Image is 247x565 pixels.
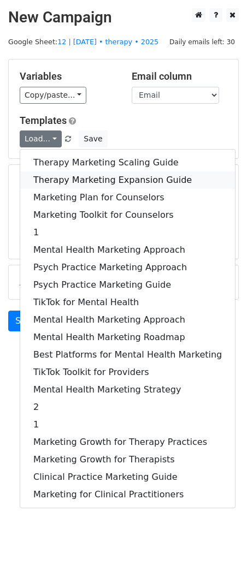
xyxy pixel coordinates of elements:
[20,329,235,346] a: Mental Health Marketing Roadmap
[166,36,239,48] span: Daily emails left: 30
[20,294,235,311] a: TikTok for Mental Health
[20,154,235,171] a: Therapy Marketing Scaling Guide
[20,451,235,468] a: Marketing Growth for Therapists
[8,38,158,46] small: Google Sheet:
[57,38,158,46] a: 12 | [DATE] • therapy • 2025
[20,115,67,126] a: Templates
[20,189,235,206] a: Marketing Plan for Counselors
[20,171,235,189] a: Therapy Marketing Expansion Guide
[20,259,235,276] a: Psych Practice Marketing Approach
[20,241,235,259] a: Mental Health Marketing Approach
[20,486,235,503] a: Marketing for Clinical Practitioners
[20,364,235,381] a: TikTok Toolkit for Providers
[20,87,86,104] a: Copy/paste...
[20,381,235,399] a: Mental Health Marketing Strategy
[132,70,227,82] h5: Email column
[20,416,235,433] a: 1
[192,513,247,565] iframe: Chat Widget
[20,224,235,241] a: 1
[20,276,235,294] a: Psych Practice Marketing Guide
[8,8,239,27] h2: New Campaign
[20,130,62,147] a: Load...
[20,468,235,486] a: Clinical Practice Marketing Guide
[20,70,115,82] h5: Variables
[20,311,235,329] a: Mental Health Marketing Approach
[20,399,235,416] a: 2
[20,206,235,224] a: Marketing Toolkit for Counselors
[8,311,44,331] a: Send
[166,38,239,46] a: Daily emails left: 30
[20,346,235,364] a: Best Platforms for Mental Health Marketing
[20,433,235,451] a: Marketing Growth for Therapy Practices
[79,130,107,147] button: Save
